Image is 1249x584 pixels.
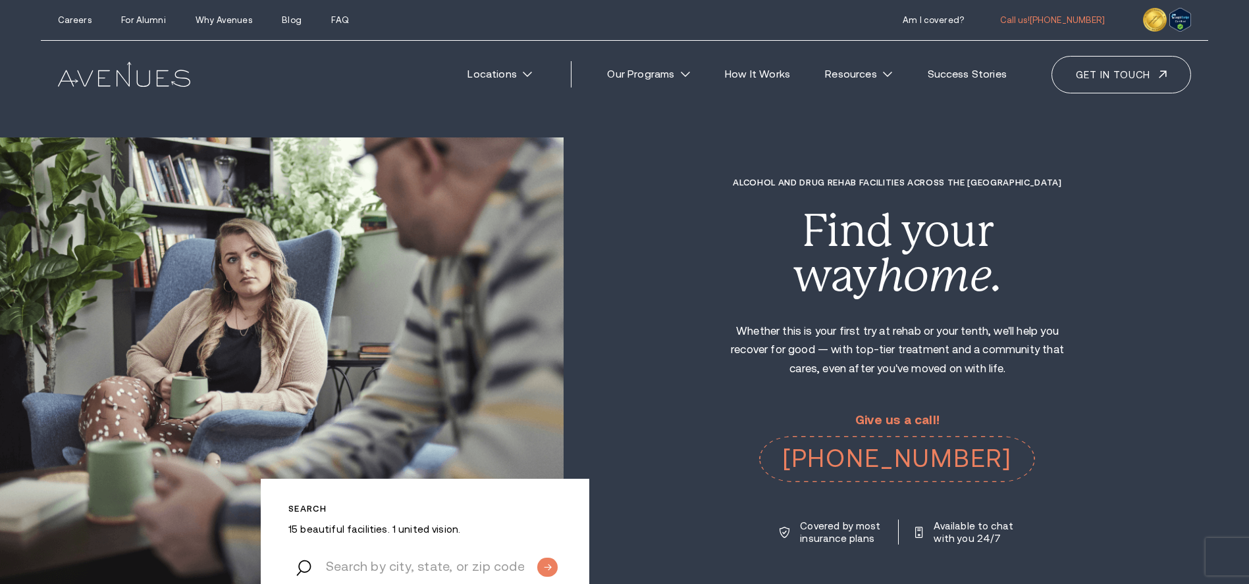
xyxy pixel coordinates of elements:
[288,504,562,514] p: Search
[537,558,558,577] input: Submit
[914,60,1020,89] a: Success Stories
[712,60,804,89] a: How It Works
[594,60,703,89] a: Our Programs
[121,15,165,25] a: For Alumni
[759,414,1035,427] p: Give us a call!
[934,520,1015,545] p: Available to chat with you 24/7
[454,60,546,89] a: Locations
[1000,15,1105,25] a: Call us![PHONE_NUMBER]
[288,523,562,535] p: 15 beautiful facilities. 1 united vision.
[331,15,348,25] a: FAQ
[58,15,92,25] a: Careers
[759,436,1035,482] a: [PHONE_NUMBER]
[877,249,1002,301] i: home.
[1051,56,1191,93] a: Get in touch
[718,208,1076,299] div: Find your way
[780,520,882,545] a: Covered by most insurance plans
[903,15,964,25] a: Am I covered?
[196,15,252,25] a: Why Avenues
[800,520,882,545] p: Covered by most insurance plans
[1169,8,1191,32] img: Verify Approval for www.avenuesrecovery.com
[915,520,1015,545] a: Available to chat with you 24/7
[282,15,302,25] a: Blog
[1169,12,1191,24] a: Verify LegitScript Approval for www.avenuesrecovery.com
[718,322,1076,379] p: Whether this is your first try at rehab or your tenth, we'll help you recover for good — with top...
[1030,15,1105,25] span: [PHONE_NUMBER]
[718,178,1076,187] h1: Alcohol and Drug Rehab Facilities across the [GEOGRAPHIC_DATA]
[812,60,906,89] a: Resources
